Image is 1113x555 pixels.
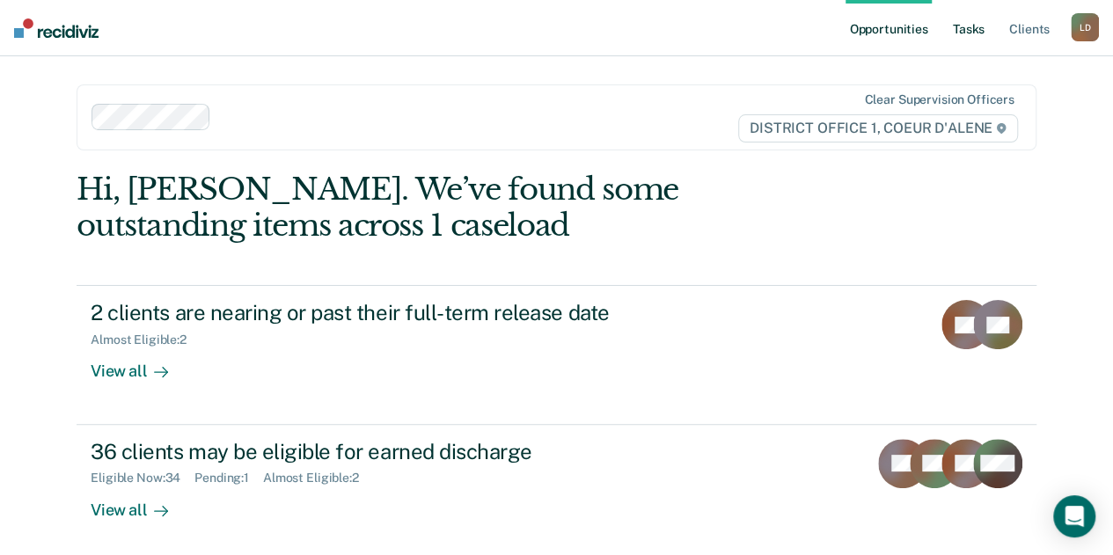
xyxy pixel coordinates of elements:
div: Almost Eligible : 2 [91,332,201,347]
div: View all [91,347,189,382]
div: Pending : 1 [194,471,263,486]
div: Eligible Now : 34 [91,471,194,486]
div: L D [1071,13,1099,41]
div: Hi, [PERSON_NAME]. We’ve found some outstanding items across 1 caseload [77,172,844,244]
div: View all [91,486,189,520]
div: 36 clients may be eligible for earned discharge [91,439,708,464]
div: Open Intercom Messenger [1053,495,1095,537]
button: LD [1071,13,1099,41]
div: 2 clients are nearing or past their full-term release date [91,300,708,325]
div: Clear supervision officers [864,92,1014,107]
img: Recidiviz [14,18,99,38]
span: DISTRICT OFFICE 1, COEUR D'ALENE [738,114,1018,142]
div: Almost Eligible : 2 [263,471,373,486]
a: 2 clients are nearing or past their full-term release dateAlmost Eligible:2View all [77,285,1036,424]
